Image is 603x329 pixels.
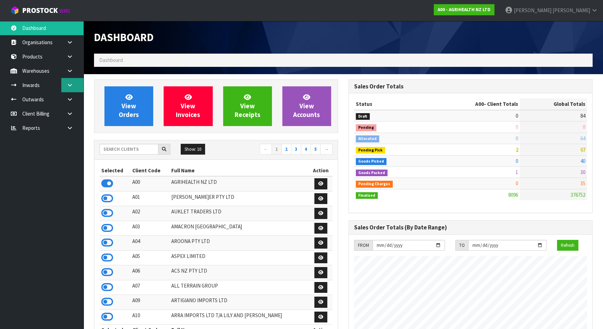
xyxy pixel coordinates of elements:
span: Allocated [356,135,379,142]
a: → [320,144,332,155]
span: 0 [516,158,518,164]
strong: A00 - AGRIHEALTH NZ LTD [438,7,491,13]
span: Dashboard [99,57,123,63]
span: 0 [516,180,518,187]
span: View Invoices [176,93,200,119]
td: ASPEX LIMITED [170,250,309,265]
span: Draft [356,113,370,120]
th: Selected [100,165,131,176]
span: View Accounts [293,93,320,119]
a: ViewInvoices [164,86,212,126]
td: AROONA PTY LTD [170,236,309,251]
a: 1 [272,144,282,155]
span: Pending Charges [356,181,393,188]
td: A05 [131,250,169,265]
td: A06 [131,265,169,280]
th: Client Code [131,165,169,176]
span: Goods Picked [356,158,386,165]
nav: Page navigation [221,144,333,156]
td: ACS NZ PTY LTD [170,265,309,280]
span: 30 [580,169,585,175]
span: Dashboard [94,30,154,44]
td: AUKLET TRADERS LTD [170,206,309,221]
td: A10 [131,310,169,324]
td: A07 [131,280,169,295]
th: Global Totals [520,99,587,110]
input: Search clients [100,144,158,155]
span: Pending [356,124,376,131]
th: Action [309,165,332,176]
td: AGRIHEALTH NZ LTD [170,176,309,191]
img: cube-alt.png [10,6,19,15]
span: 1 [516,169,518,175]
td: ARRA IMPORTS LTD T/A LILY AND [PERSON_NAME] [170,310,309,324]
a: 3 [291,144,301,155]
span: 376752 [571,191,585,198]
small: WMS [59,8,70,14]
span: [PERSON_NAME] [514,7,551,14]
a: ViewReceipts [223,86,272,126]
span: A00 [475,101,484,107]
td: ARTIGIANO IMPORTS LTD [170,295,309,310]
td: ALL TERRAIN GROUP [170,280,309,295]
span: Pending Pick [356,147,385,154]
a: 5 [311,144,321,155]
td: A03 [131,221,169,236]
th: Status [354,99,431,110]
button: Refresh [557,240,578,251]
a: 2 [281,144,291,155]
span: 67 [580,146,585,153]
span: 8096 [508,191,518,198]
div: TO [455,240,468,251]
h3: Sales Order Totals [354,83,587,90]
td: A02 [131,206,169,221]
span: 0 [516,135,518,142]
h3: Sales Order Totals (By Date Range) [354,224,587,231]
span: 8 [583,124,585,130]
a: ← [260,144,272,155]
a: ViewAccounts [282,86,331,126]
span: 40 [580,158,585,164]
span: View Orders [119,93,139,119]
span: [PERSON_NAME] [553,7,590,14]
td: A00 [131,176,169,191]
span: Goods Packed [356,170,387,177]
span: 0 [516,112,518,119]
th: - Client Totals [431,99,520,110]
th: Full Name [170,165,309,176]
td: AMACRON [GEOGRAPHIC_DATA] [170,221,309,236]
span: View Receipts [235,93,260,119]
span: 64 [580,135,585,142]
div: FROM [354,240,373,251]
td: A09 [131,295,169,310]
a: ViewOrders [104,86,153,126]
span: 84 [580,112,585,119]
span: Finalised [356,192,378,199]
span: 35 [580,180,585,187]
a: A00 - AGRIHEALTH NZ LTD [434,4,494,15]
td: [PERSON_NAME]ER PTY LTD [170,191,309,206]
span: 2 [516,146,518,153]
span: ProStock [22,6,58,15]
a: 4 [301,144,311,155]
button: Show: 10 [181,144,205,155]
span: 0 [516,124,518,130]
td: A04 [131,236,169,251]
td: A01 [131,191,169,206]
